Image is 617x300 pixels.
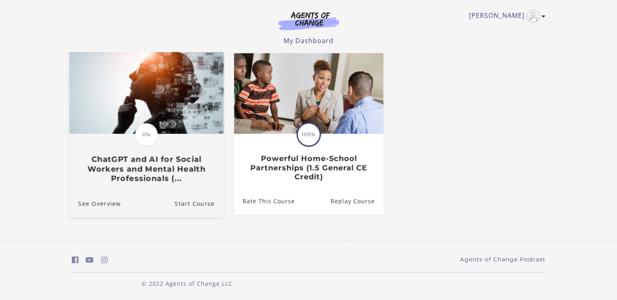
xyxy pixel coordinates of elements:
[330,188,383,215] a: Powerful Home-School Partnerships (1.5 General CE Credit): Resume Course
[174,190,223,217] a: ChatGPT and AI for Social Workers and Mental Health Professionals (...: Resume Course
[86,254,94,266] a: https://www.youtube.com/c/AgentsofChangeTestPrepbyMeaganMitchell (Open in a new window)
[101,256,108,264] i: https://www.instagram.com/agentsofchangeprep/ (Open in a new window)
[72,256,79,264] i: https://www.facebook.com/groups/aswbtestprep (Open in a new window)
[72,279,302,288] p: © 2022 Agents of Change LLC
[284,36,333,45] a: My Dashboard
[469,10,542,23] a: Toggle menu
[78,155,214,183] h3: ChatGPT and AI for Social Workers and Mental Health Professionals (...
[101,254,108,266] a: https://www.instagram.com/agentsofchangeprep/ (Open in a new window)
[69,190,120,217] a: ChatGPT and AI for Social Workers and Mental Health Professionals (...: See Overview
[298,124,320,146] span: 100%
[86,256,94,264] i: https://www.youtube.com/c/AgentsofChangeTestPrepbyMeaganMitchell (Open in a new window)
[270,11,348,30] img: Agents of Change Logo
[460,255,546,264] a: Agents of Change Podcast
[72,254,79,266] a: https://www.facebook.com/groups/aswbtestprep (Open in a new window)
[243,154,374,182] h3: Powerful Home-School Partnerships (1.5 General CE Credit)
[234,188,295,215] a: Powerful Home-School Partnerships (1.5 General CE Credit): Rate This Course
[135,123,158,146] span: 0%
